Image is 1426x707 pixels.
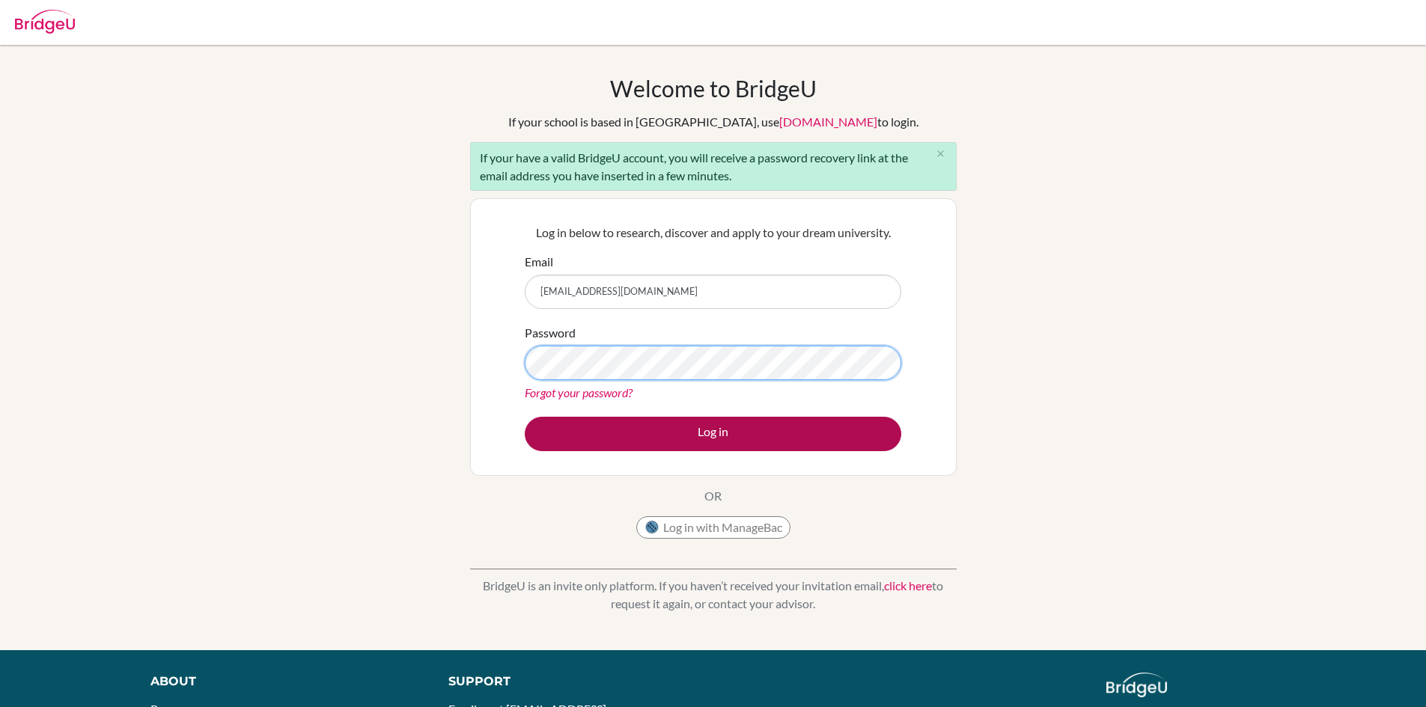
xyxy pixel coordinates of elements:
button: Close [926,143,956,165]
div: About [150,673,415,691]
i: close [935,148,946,159]
label: Password [525,324,576,342]
div: Support [448,673,695,691]
h1: Welcome to BridgeU [610,75,817,102]
a: click here [884,578,932,593]
button: Log in [525,417,901,451]
p: OR [704,487,722,505]
button: Log in with ManageBac [636,516,790,539]
img: logo_white@2x-f4f0deed5e89b7ecb1c2cc34c3e3d731f90f0f143d5ea2071677605dd97b5244.png [1106,673,1167,697]
a: [DOMAIN_NAME] [779,114,877,129]
a: Forgot your password? [525,385,633,400]
div: If your school is based in [GEOGRAPHIC_DATA], use to login. [508,113,918,131]
p: BridgeU is an invite only platform. If you haven’t received your invitation email, to request it ... [470,577,957,613]
p: Log in below to research, discover and apply to your dream university. [525,224,901,242]
div: If your have a valid BridgeU account, you will receive a password recovery link at the email addr... [470,142,957,191]
label: Email [525,253,553,271]
img: Bridge-U [15,10,75,34]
